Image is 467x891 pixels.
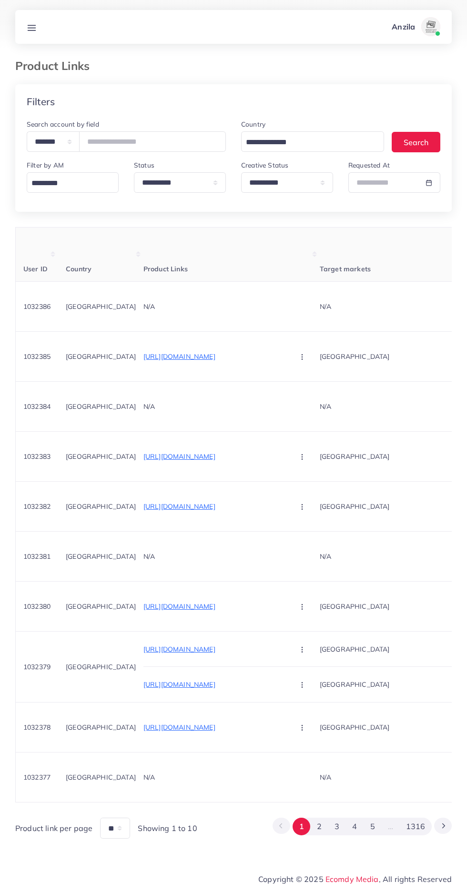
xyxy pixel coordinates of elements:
[66,772,136,783] p: [GEOGRAPHIC_DATA]
[328,818,346,835] button: Go to page 3
[346,818,364,835] button: Go to page 4
[138,823,197,834] span: Showing 1 to 10
[364,818,381,835] button: Go to page 5
[320,717,463,738] p: [GEOGRAPHIC_DATA]
[23,552,51,561] span: 1032381
[320,772,463,783] p: N/A
[325,874,379,884] a: Ecomdy Media
[66,661,136,673] p: [GEOGRAPHIC_DATA]
[392,21,415,32] p: Anzila
[15,823,92,834] span: Product link per page
[23,502,51,511] span: 1032382
[143,643,286,655] p: [URL][DOMAIN_NAME]
[66,722,136,733] p: [GEOGRAPHIC_DATA]
[320,401,463,412] p: N/A
[23,602,51,611] span: 1032380
[386,17,444,36] a: Anzilaavatar
[143,265,188,273] span: Product Links
[243,135,372,150] input: Search for option
[379,873,452,885] span: , All rights Reserved
[23,663,51,671] span: 1032379
[23,302,51,311] span: 1032386
[66,451,136,462] p: [GEOGRAPHIC_DATA]
[27,172,119,193] div: Search for option
[23,452,51,461] span: 1032383
[143,722,286,733] p: [URL][DOMAIN_NAME]
[15,59,97,73] h3: Product Links
[66,551,136,562] p: [GEOGRAPHIC_DATA]
[66,301,136,312] p: [GEOGRAPHIC_DATA]
[23,265,48,273] span: User ID
[143,501,286,512] p: [URL][DOMAIN_NAME]
[320,346,463,367] p: [GEOGRAPHIC_DATA]
[392,132,440,152] button: Search
[320,551,463,562] p: N/A
[66,351,136,362] p: [GEOGRAPHIC_DATA]
[320,638,463,660] p: [GEOGRAPHIC_DATA]
[143,772,320,783] p: N/A
[241,131,384,152] div: Search for option
[400,818,432,835] button: Go to page 1316
[143,301,320,312] p: N/A
[421,17,440,36] img: avatar
[134,160,154,170] label: Status
[434,818,452,834] button: Go to next page
[143,401,320,412] p: N/A
[143,451,286,462] p: [URL][DOMAIN_NAME]
[241,160,288,170] label: Creative Status
[320,301,463,312] p: N/A
[320,446,463,467] p: [GEOGRAPHIC_DATA]
[143,351,286,362] p: [URL][DOMAIN_NAME]
[143,551,320,562] p: N/A
[27,96,55,108] h4: Filters
[320,496,463,517] p: [GEOGRAPHIC_DATA]
[320,265,371,273] span: Target markets
[293,818,310,835] button: Go to page 1
[143,601,286,612] p: [URL][DOMAIN_NAME]
[320,674,463,695] p: [GEOGRAPHIC_DATA]
[241,119,265,129] label: Country
[27,160,64,170] label: Filter by AM
[23,402,51,411] span: 1032384
[310,818,328,835] button: Go to page 2
[28,176,113,191] input: Search for option
[23,773,51,782] span: 1032377
[23,723,51,732] span: 1032378
[23,352,51,361] span: 1032385
[27,119,99,129] label: Search account by field
[66,601,136,612] p: [GEOGRAPHIC_DATA]
[273,818,452,835] ul: Pagination
[320,596,463,617] p: [GEOGRAPHIC_DATA]
[258,873,452,885] span: Copyright © 2025
[66,401,136,412] p: [GEOGRAPHIC_DATA]
[66,265,91,273] span: Country
[348,160,390,170] label: Requested At
[66,501,136,512] p: [GEOGRAPHIC_DATA]
[143,679,286,690] p: [URL][DOMAIN_NAME]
